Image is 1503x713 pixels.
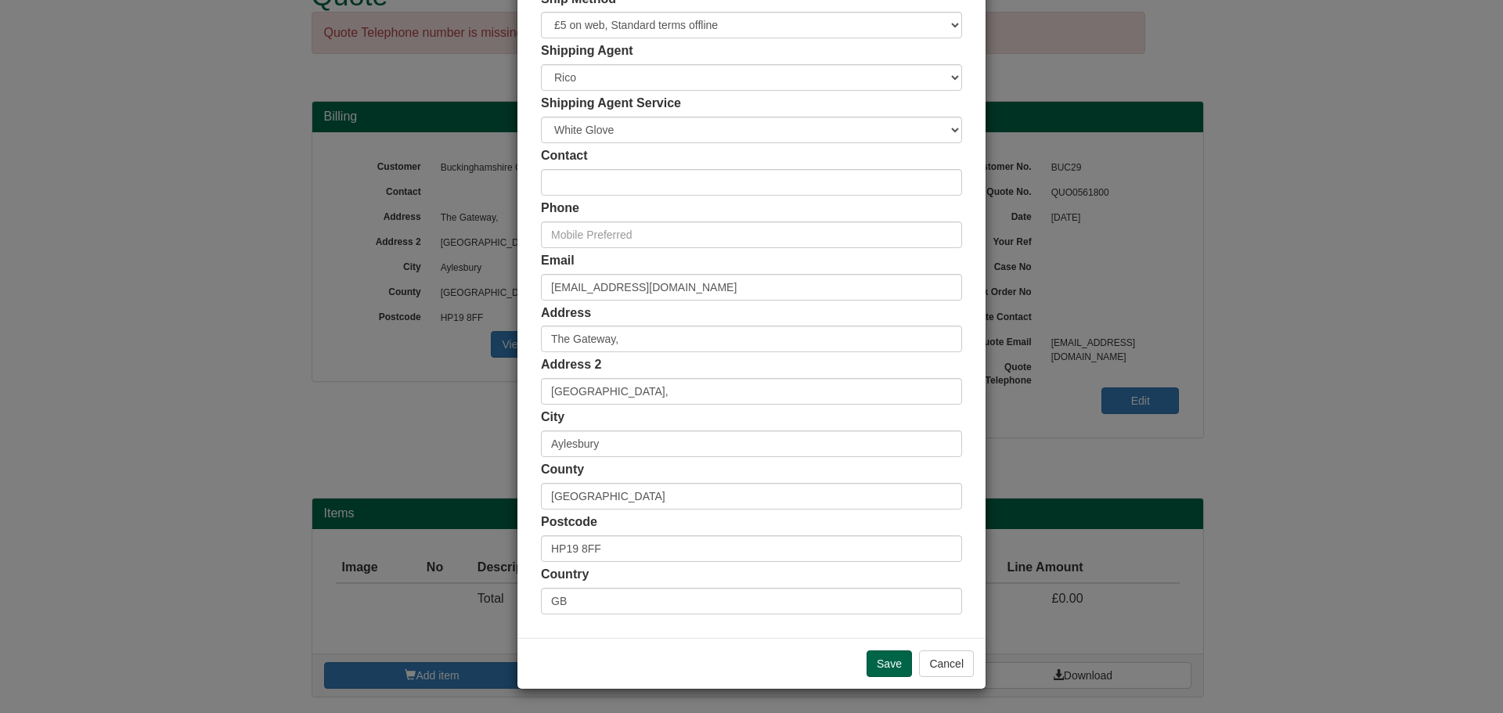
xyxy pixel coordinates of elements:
label: Shipping Agent [541,42,633,60]
input: Mobile Preferred [541,221,962,248]
label: Country [541,566,589,584]
label: Postcode [541,513,597,531]
button: Cancel [919,650,974,677]
label: Email [541,252,575,270]
input: Save [867,650,912,677]
label: Address 2 [541,356,601,374]
label: Address [541,304,591,322]
label: City [541,409,564,427]
label: Phone [541,200,579,218]
label: County [541,461,584,479]
label: Shipping Agent Service [541,95,681,113]
label: Contact [541,147,588,165]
